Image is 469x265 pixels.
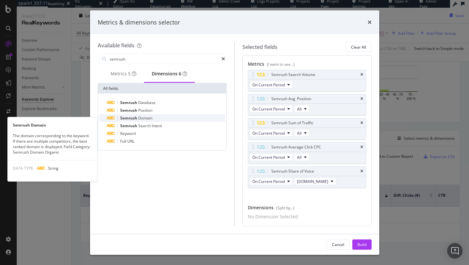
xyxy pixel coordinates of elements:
div: Semrush Avg. PositiontimesOn Current PeriodAll [248,94,366,116]
span: 5 [128,71,131,77]
span: On Current Period [252,178,285,184]
div: Metrics [111,71,136,77]
span: Full [120,138,127,144]
span: Semrush [120,108,138,113]
div: Semrush Sum of TraffictimesOn Current PeriodAll [248,118,366,140]
button: Cancel [327,239,350,250]
span: Semrush [120,123,138,128]
button: On Current Period [249,153,293,161]
button: On Current Period [249,129,293,137]
span: On Current Period [252,106,285,111]
span: On Current Period [252,154,285,160]
div: Semrush Search Volume [271,71,315,78]
div: Cancel [332,241,344,247]
button: On Current Period [249,177,293,185]
span: abcya.com [297,178,328,184]
div: Semrush Domain [8,122,97,128]
span: All [297,106,302,111]
div: Dimensions [152,71,187,77]
div: Metrics [248,61,366,70]
span: On Current Period [252,82,285,87]
div: modal [90,10,379,255]
div: Semrush Share of VoicetimesOn Current Period[DOMAIN_NAME] [248,166,366,188]
div: Metrics & dimensions selector [98,18,180,26]
div: (I want to see...) [267,62,295,67]
span: Database [138,100,156,105]
button: On Current Period [249,105,293,113]
span: All [297,154,302,160]
span: 6 [179,71,181,77]
span: Position [138,108,152,113]
div: times [368,18,372,26]
div: Semrush Avg. Position [271,96,311,102]
div: times [360,145,363,149]
span: Semrush [120,115,138,121]
span: Search [138,123,152,128]
span: Domain [138,115,152,121]
div: times [360,121,363,125]
div: (Split by...) [276,205,294,211]
span: Intent [152,123,162,128]
span: URL [127,138,134,144]
div: Open Intercom Messenger [447,243,463,259]
span: Semrush [120,100,138,105]
div: No Dimension Selected [248,213,298,220]
div: brand label [179,71,181,77]
div: Semrush Share of Voice [271,168,314,175]
div: Selected fields [242,43,277,51]
button: On Current Period [249,81,293,89]
div: Dimensions [248,204,366,213]
div: Clear All [351,44,366,50]
div: times [360,169,363,173]
div: The domain corresponding to the keyword. If there are multiple competitors, the best ranked domai... [8,133,97,155]
button: Clear All [346,42,372,52]
button: All [294,129,310,137]
div: times [360,97,363,101]
div: Semrush Sum of Traffic [271,120,313,126]
div: All fields [98,83,227,94]
div: Semrush Average Click CPCtimesOn Current PeriodAll [248,142,366,164]
div: times [360,73,363,77]
div: brand label [128,71,131,77]
div: Semrush Search VolumetimesOn Current Period [248,70,366,91]
span: All [297,130,302,136]
div: Build [357,241,366,247]
button: [DOMAIN_NAME] [294,177,336,185]
span: Keyword [120,131,136,136]
button: Build [352,239,372,250]
div: Available fields [98,42,134,49]
span: On Current Period [252,130,285,136]
button: All [294,105,310,113]
button: All [294,153,310,161]
div: Semrush Average Click CPC [271,144,321,150]
input: Search by field name [109,54,222,64]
